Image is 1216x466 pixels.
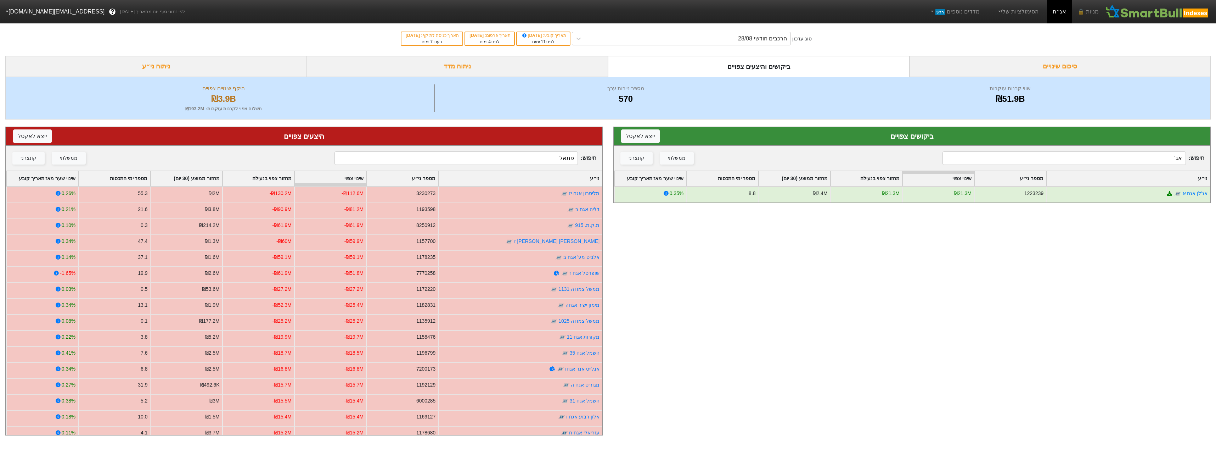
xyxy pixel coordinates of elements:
[138,190,147,197] div: 55.3
[141,349,147,357] div: 7.6
[561,190,568,197] img: tase link
[469,32,511,39] div: תאריך פרסום :
[344,206,364,213] div: -₪81.2M
[660,152,694,165] button: ממשלתי
[141,333,147,341] div: 3.8
[272,222,292,229] div: -₪61.9M
[575,222,599,228] a: מ.ק.מ. 915
[272,301,292,309] div: -₪52.3M
[62,206,75,213] div: 0.21%
[15,93,433,105] div: ₪3.9B
[1047,171,1210,186] div: Toggle SortBy
[558,414,565,421] img: tase link
[1183,190,1207,196] a: אג'לן אגח א
[942,151,1186,165] input: 97 רשומות...
[416,270,435,277] div: 7770258
[416,190,435,197] div: 3230273
[209,397,219,405] div: ₪3M
[416,365,435,373] div: 7200173
[205,413,220,421] div: ₪1.5M
[205,429,220,437] div: ₪3.7M
[469,33,485,38] span: [DATE]
[62,429,75,437] div: 0.11%
[506,238,513,245] img: tase link
[13,131,595,142] div: היצעים צפויים
[62,349,75,357] div: 0.41%
[342,190,364,197] div: -₪112.6M
[272,254,292,261] div: -₪59.1M
[272,333,292,341] div: -₪19.9M
[559,334,566,341] img: tase link
[562,350,569,357] img: tase link
[138,381,147,389] div: 31.9
[1174,190,1181,197] img: tase link
[569,270,599,276] a: שופרסל אגח ז
[209,190,219,197] div: ₪2M
[272,365,292,373] div: -₪16.8M
[60,154,78,162] div: ממשלתי
[272,206,292,213] div: -₪90.9M
[416,397,435,405] div: 6000285
[416,429,435,437] div: 1178680
[521,33,543,38] span: [DATE]
[994,5,1041,19] a: הסימולציות שלי
[344,285,364,293] div: -₪27.2M
[138,413,147,421] div: 10.0
[205,365,220,373] div: ₪2.5M
[79,171,150,186] div: Toggle SortBy
[62,190,75,197] div: 0.26%
[205,206,220,213] div: ₪3.8M
[570,398,599,404] a: חשמל אגח 31
[620,152,653,165] button: קונצרני
[62,317,75,325] div: 0.08%
[367,171,438,186] div: Toggle SortBy
[558,286,599,292] a: ממשל צמודה 1131
[416,238,435,245] div: 1157700
[62,222,75,229] div: 0.10%
[205,238,220,245] div: ₪1.3M
[405,32,459,39] div: תאריך כניסה לתוקף :
[416,254,435,261] div: 1178235
[819,93,1201,105] div: ₪51.9B
[557,302,564,309] img: tase link
[571,382,599,388] a: מגוריט אגח ה
[60,270,75,277] div: -1.65%
[15,105,433,112] div: תשלום צפוי לקרנות עוקבות : ₪193.2M
[416,206,435,213] div: 1193598
[62,301,75,309] div: 0.34%
[514,238,599,244] a: [PERSON_NAME] [PERSON_NAME] ז
[561,270,568,277] img: tase link
[141,285,147,293] div: 0.5
[416,222,435,229] div: 8250912
[141,222,147,229] div: 0.3
[437,84,815,93] div: מספר ניירות ערך
[882,190,900,197] div: ₪21.3M
[205,270,220,277] div: ₪2.6M
[563,254,599,260] a: אלביט מע' אגח ב
[272,397,292,405] div: -₪15.5M
[138,254,147,261] div: 37.1
[272,349,292,357] div: -₪18.7M
[344,381,364,389] div: -₪15.7M
[276,238,292,245] div: -₪60M
[567,334,599,340] a: מקורות אגח 11
[749,190,755,197] div: 8.8
[668,154,686,162] div: ממשלתי
[21,154,36,162] div: קונצרני
[334,151,596,165] span: חיפוש :
[62,238,75,245] div: 0.34%
[565,366,599,372] a: אנלייט אנר אגחו
[416,381,435,389] div: 1192129
[62,285,75,293] div: 0.03%
[954,190,972,197] div: ₪21.3M
[570,350,599,356] a: חשמל אגח 35
[141,397,147,405] div: 5.2
[405,39,459,45] div: בעוד ימים
[138,301,147,309] div: 13.1
[344,349,364,357] div: -₪18.5M
[621,131,1203,142] div: ביקושים צפויים
[935,9,945,15] span: חדש
[569,430,599,436] a: עזריאלי אגח ח
[334,151,578,165] input: 473 רשומות...
[430,39,433,44] span: 7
